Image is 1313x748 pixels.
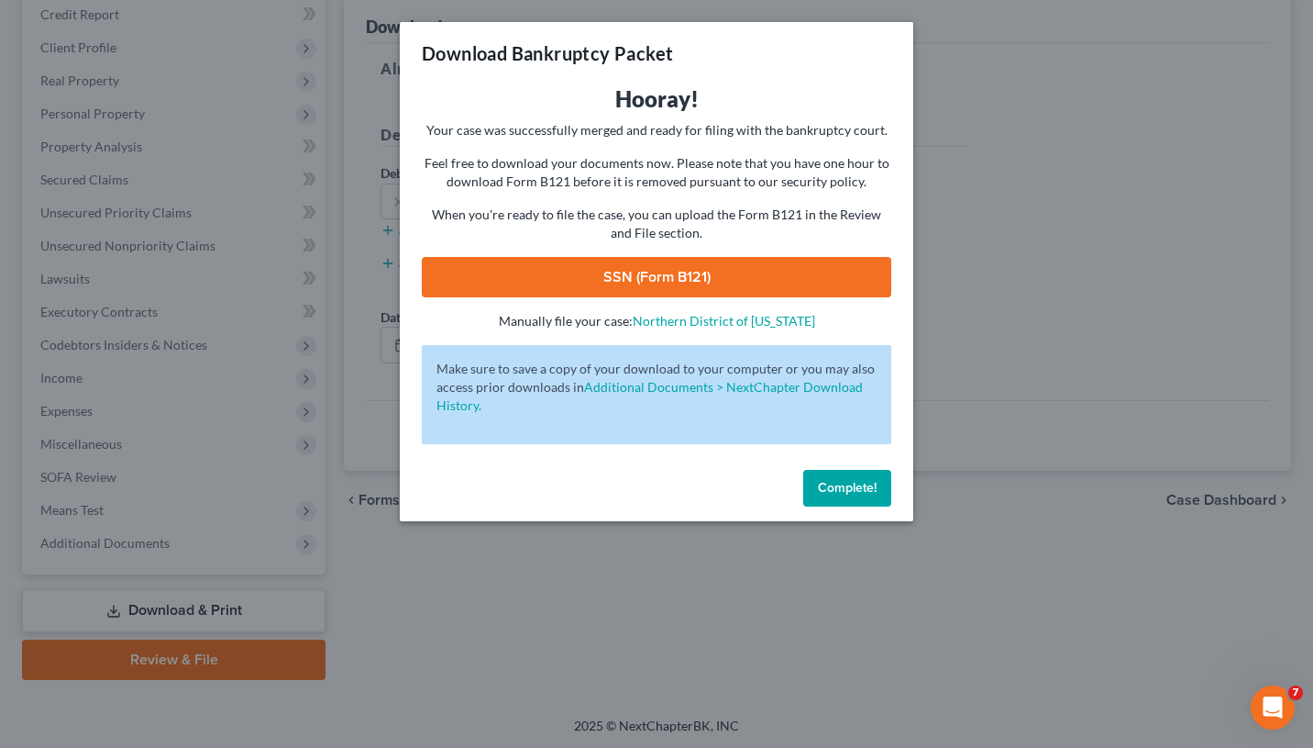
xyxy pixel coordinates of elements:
[422,121,891,140] p: Your case was successfully merged and ready for filing with the bankruptcy court.
[1288,686,1303,700] span: 7
[436,379,863,413] a: Additional Documents > NextChapter Download History.
[422,40,673,66] h3: Download Bankruptcy Packet
[422,257,891,297] a: SSN (Form B121)
[436,360,877,415] p: Make sure to save a copy of your download to your computer or you may also access prior downloads in
[818,480,877,496] span: Complete!
[803,470,891,507] button: Complete!
[422,84,891,114] h3: Hooray!
[422,206,891,242] p: When you're ready to file the case, you can upload the Form B121 in the Review and File section.
[633,313,815,329] a: Northern District of [US_STATE]
[422,154,891,191] p: Feel free to download your documents now. Please note that you have one hour to download Form B12...
[422,312,891,330] p: Manually file your case:
[1251,686,1295,730] iframe: Intercom live chat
